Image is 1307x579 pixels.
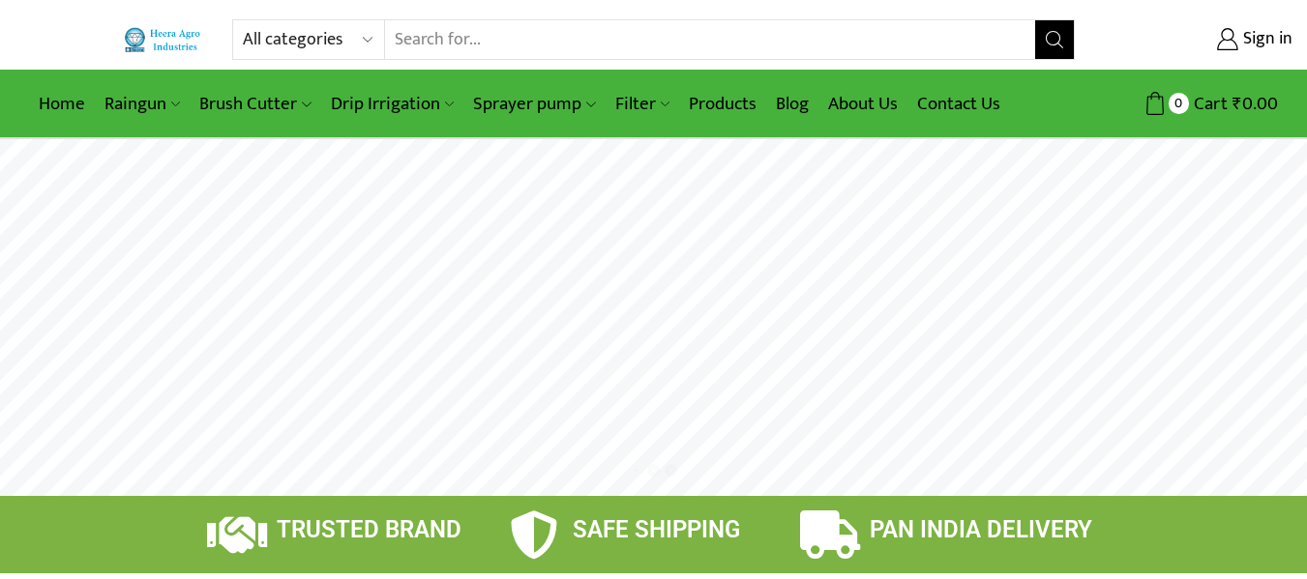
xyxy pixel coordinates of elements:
a: Products [679,81,766,127]
bdi: 0.00 [1233,89,1278,119]
span: ₹ [1233,89,1242,119]
a: Blog [766,81,818,127]
input: Search for... [385,20,1034,59]
a: Sign in [1104,22,1292,57]
button: Search button [1035,20,1074,59]
a: 0 Cart ₹0.00 [1094,86,1278,122]
a: Raingun [95,81,190,127]
a: Sprayer pump [463,81,605,127]
a: About Us [818,81,907,127]
span: 0 [1169,93,1189,113]
span: Cart [1189,91,1228,117]
a: Home [29,81,95,127]
a: Filter [606,81,679,127]
span: TRUSTED BRAND [277,516,461,543]
span: Sign in [1238,27,1292,52]
span: PAN INDIA DELIVERY [870,516,1092,543]
a: Brush Cutter [190,81,320,127]
span: SAFE SHIPPING [573,516,740,543]
a: Contact Us [907,81,1010,127]
a: Drip Irrigation [321,81,463,127]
